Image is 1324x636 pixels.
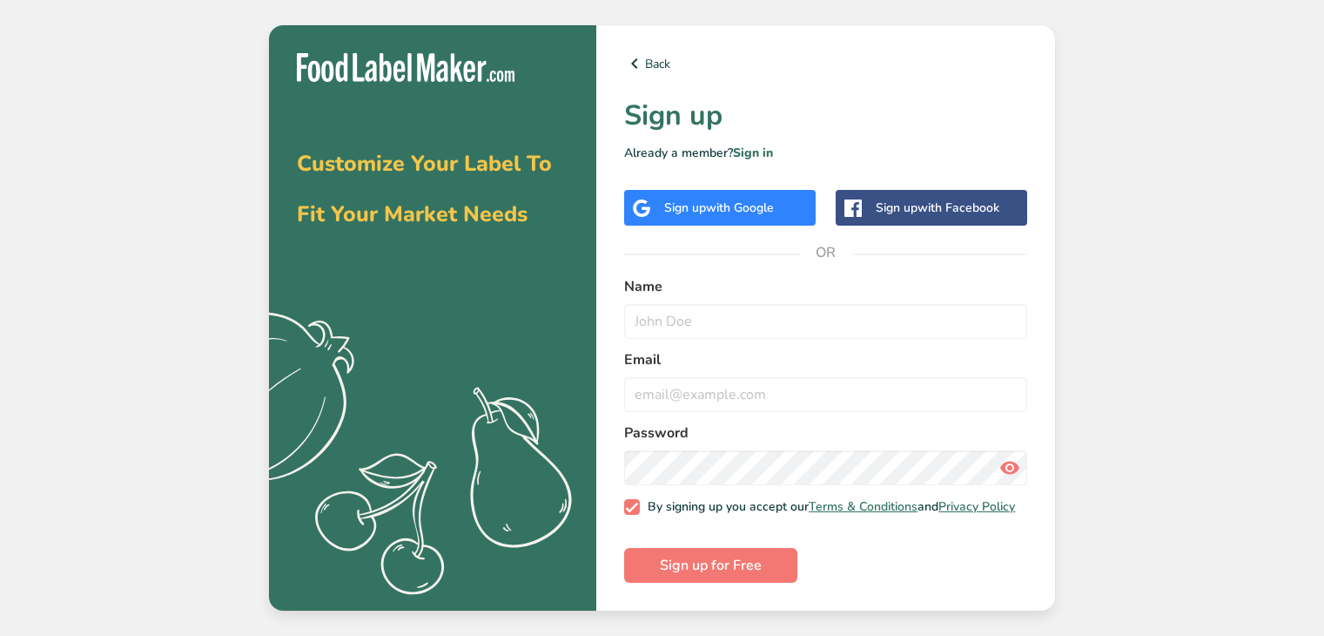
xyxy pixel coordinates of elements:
[624,304,1027,339] input: John Doe
[938,498,1015,515] a: Privacy Policy
[706,200,774,216] span: with Google
[624,53,1027,74] a: Back
[624,548,797,583] button: Sign up for Free
[664,199,774,217] div: Sign up
[297,149,552,229] span: Customize Your Label To Fit Your Market Needs
[800,227,852,279] span: OR
[809,498,917,515] a: Terms & Conditions
[640,499,1016,515] span: By signing up you accept our and
[733,145,773,161] a: Sign in
[876,199,999,217] div: Sign up
[917,200,999,216] span: with Facebook
[297,53,514,82] img: Food Label Maker
[624,144,1027,162] p: Already a member?
[624,276,1027,297] label: Name
[660,555,762,576] span: Sign up for Free
[624,95,1027,137] h1: Sign up
[624,377,1027,412] input: email@example.com
[624,349,1027,370] label: Email
[624,423,1027,443] label: Password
